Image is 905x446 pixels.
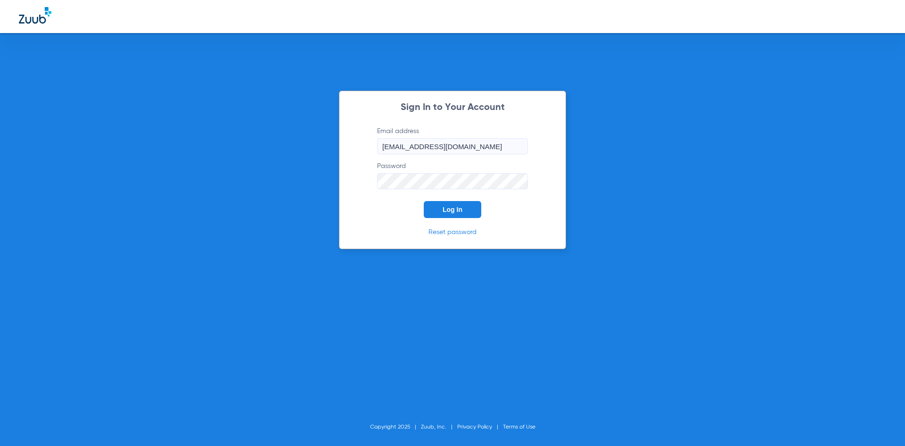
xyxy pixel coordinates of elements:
[503,424,535,430] a: Terms of Use
[428,229,477,236] a: Reset password
[377,161,528,189] label: Password
[377,126,528,154] label: Email address
[363,103,542,112] h2: Sign In to Your Account
[457,424,492,430] a: Privacy Policy
[424,201,481,218] button: Log In
[370,422,421,432] li: Copyright 2025
[443,206,462,213] span: Log In
[19,7,51,24] img: Zuub Logo
[377,173,528,189] input: Password
[421,422,457,432] li: Zuub, Inc.
[377,138,528,154] input: Email address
